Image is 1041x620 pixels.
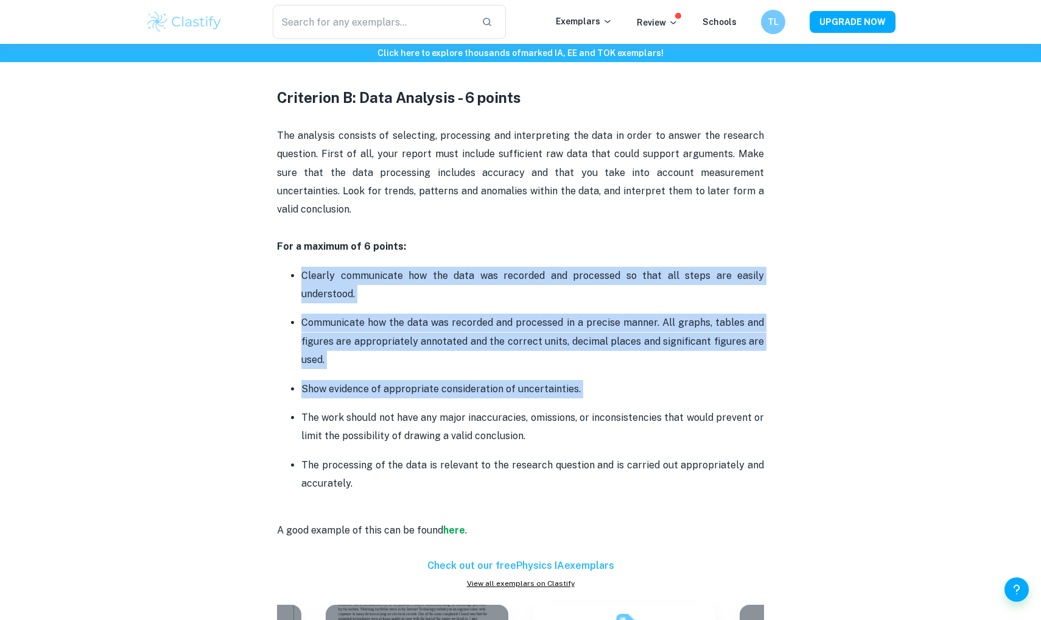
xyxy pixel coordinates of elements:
[277,578,764,589] a: View all exemplars on Clastify
[301,456,764,493] p: The processing of the data is relevant to the research question and is carried out appropriately ...
[766,15,780,29] h6: TL
[556,15,612,28] p: Exemplars
[703,17,737,27] a: Schools
[277,130,766,216] span: The analysis consists of selecting, processing and interpreting the data in order to answer the r...
[277,524,443,536] span: A good example of this can be found
[273,5,472,39] input: Search for any exemplars...
[465,524,467,536] span: .
[301,380,764,398] p: Show evidence of appropriate consideration of uncertainties.
[277,558,764,573] h6: Check out our free Physics IA exemplars
[810,11,896,33] button: UPGRADE NOW
[277,89,521,106] strong: Criterion B: Data Analysis - 6 points
[277,241,406,252] strong: For a maximum of 6 points:
[301,314,764,369] p: Communicate how the data was recorded and processed in a precise manner. All graphs, tables and f...
[637,16,678,29] p: Review
[301,267,764,304] p: Clearly communicate how the data was recorded and processed so that all steps are easily understood.
[145,10,223,34] img: Clastify logo
[443,524,465,536] a: here
[301,409,764,446] p: The work should not have any major inaccuracies, omissions, or inconsistencies that would prevent...
[2,46,1039,60] h6: Click here to explore thousands of marked IA, EE and TOK exemplars !
[1004,577,1029,602] button: Help and Feedback
[761,10,785,34] button: TL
